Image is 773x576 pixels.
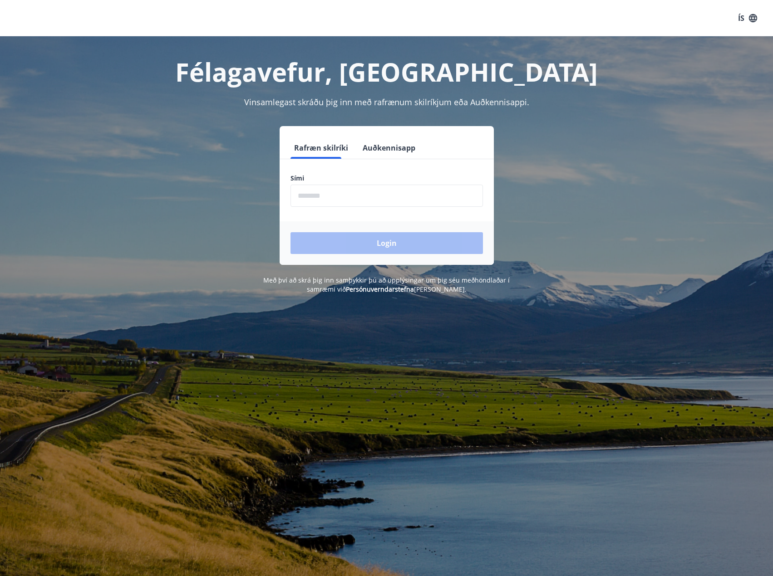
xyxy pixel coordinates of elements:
span: Með því að skrá þig inn samþykkir þú að upplýsingar um þig séu meðhöndlaðar í samræmi við [PERSON... [263,276,510,293]
button: Auðkennisapp [359,137,419,159]
button: Rafræn skilríki [290,137,352,159]
label: Sími [290,174,483,183]
span: Vinsamlegast skráðu þig inn með rafrænum skilríkjum eða Auðkennisappi. [244,97,529,107]
h1: Félagavefur, [GEOGRAPHIC_DATA] [71,54,703,89]
button: ÍS [733,10,762,26]
a: Persónuverndarstefna [346,285,414,293]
